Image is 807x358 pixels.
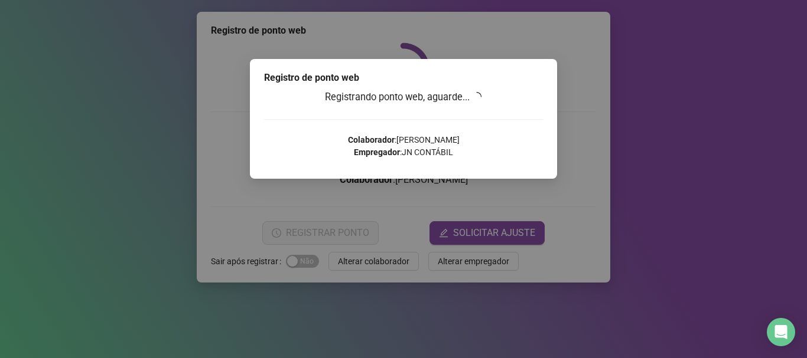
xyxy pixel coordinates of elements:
strong: Colaborador [348,135,395,144]
span: loading [472,92,481,101]
div: Registro de ponto web [264,71,543,85]
strong: Empregador [354,147,400,157]
div: Open Intercom Messenger [767,318,795,346]
h3: Registrando ponto web, aguarde... [264,90,543,105]
p: : [PERSON_NAME] : JN CONTÁBIL [264,134,543,159]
